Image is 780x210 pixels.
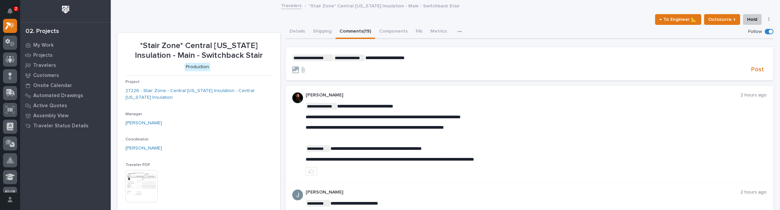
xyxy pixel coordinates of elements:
[655,14,701,25] button: ← To Engineer 📐
[751,66,764,74] span: Post
[125,87,272,101] a: 27226 - Stair Zone - Central [US_STATE] Insulation - Central [US_STATE] Insulation
[59,3,72,16] img: Workspace Logo
[20,90,111,100] a: Automated Drawings
[20,50,111,60] a: Projects
[20,60,111,70] a: Travelers
[15,6,17,11] p: 2
[748,29,762,35] p: Follow
[740,92,767,98] p: 2 hours ago
[33,52,53,58] p: Projects
[33,62,56,69] p: Travelers
[748,66,767,74] button: Post
[285,25,309,39] button: Details
[309,2,460,9] p: *Stair Zone* Central [US_STATE] Insulation - Main - Switchback Stair
[708,15,736,24] span: Outsource ↑
[281,1,302,9] a: Travelers
[412,25,426,39] button: FAI
[20,111,111,121] a: Assembly View
[125,41,272,60] p: *Stair Zone* Central [US_STATE] Insulation - Main - Switchback Stair
[33,73,59,79] p: Customers
[3,4,17,18] button: Notifications
[20,121,111,131] a: Traveler Status Details
[125,145,162,152] a: [PERSON_NAME]
[33,103,67,109] p: Active Quotes
[309,25,335,39] button: Shipping
[33,93,83,99] p: Automated Drawings
[20,100,111,111] a: Active Quotes
[125,163,150,167] span: Traveler PDF
[33,42,54,48] p: My Work
[292,92,303,103] img: zmKUmRVDQjmBLfnAs97p
[20,80,111,90] a: Onsite Calendar
[25,28,59,35] div: 02. Projects
[306,167,317,176] button: like this post
[8,8,17,19] div: Notifications2
[125,137,149,141] span: Coordinator
[306,92,740,98] p: [PERSON_NAME]
[33,113,68,119] p: Assembly View
[704,14,740,25] button: Outsource ↑
[125,80,140,84] span: Project
[185,63,210,71] div: Production
[20,40,111,50] a: My Work
[20,70,111,80] a: Customers
[306,190,740,195] p: [PERSON_NAME]
[292,190,303,200] img: ACg8ocIJHU6JEmo4GV-3KL6HuSvSpWhSGqG5DdxF6tKpN6m2=s96-c
[125,120,162,127] a: [PERSON_NAME]
[659,15,697,24] span: ← To Engineer 📐
[743,14,762,25] button: Hold
[335,25,375,39] button: Comments (19)
[33,83,72,89] p: Onsite Calendar
[426,25,451,39] button: Metrics
[747,15,757,24] span: Hold
[740,190,767,195] p: 2 hours ago
[125,112,142,116] span: Manager
[33,123,89,129] p: Traveler Status Details
[375,25,412,39] button: Components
